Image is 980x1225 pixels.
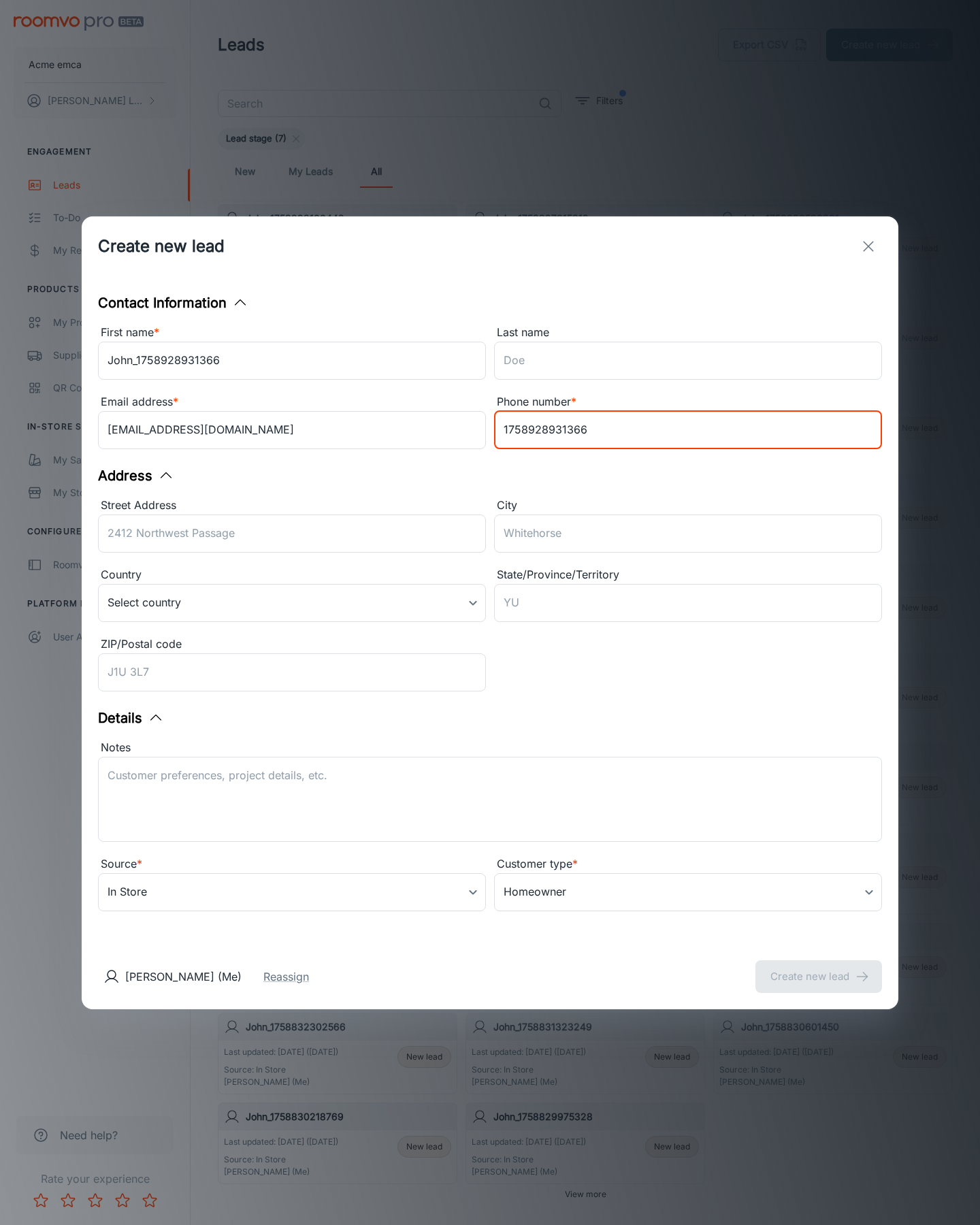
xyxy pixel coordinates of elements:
[494,566,882,584] div: State/Province/Territory
[98,566,486,584] div: Country
[494,342,882,380] input: Doe
[494,393,882,411] div: Phone number
[98,411,486,449] input: myname@example.com
[494,584,882,622] input: YU
[263,968,309,985] button: Reassign
[855,233,882,260] button: exit
[98,393,486,411] div: Email address
[98,873,486,911] div: In Store
[98,234,225,259] h1: Create new lead
[125,968,242,985] p: [PERSON_NAME] (Me)
[494,855,882,873] div: Customer type
[494,514,882,553] input: Whitehorse
[98,653,486,691] input: J1U 3L7
[98,584,486,622] div: Select country
[98,855,486,873] div: Source
[98,708,164,728] button: Details
[494,497,882,514] div: City
[98,293,248,313] button: Contact Information
[98,514,486,553] input: 2412 Northwest Passage
[98,465,174,486] button: Address
[494,873,882,911] div: Homeowner
[98,739,882,757] div: Notes
[98,497,486,514] div: Street Address
[98,324,486,342] div: First name
[98,636,486,653] div: ZIP/Postal code
[494,324,882,342] div: Last name
[494,411,882,449] input: +1 439-123-4567
[98,342,486,380] input: John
